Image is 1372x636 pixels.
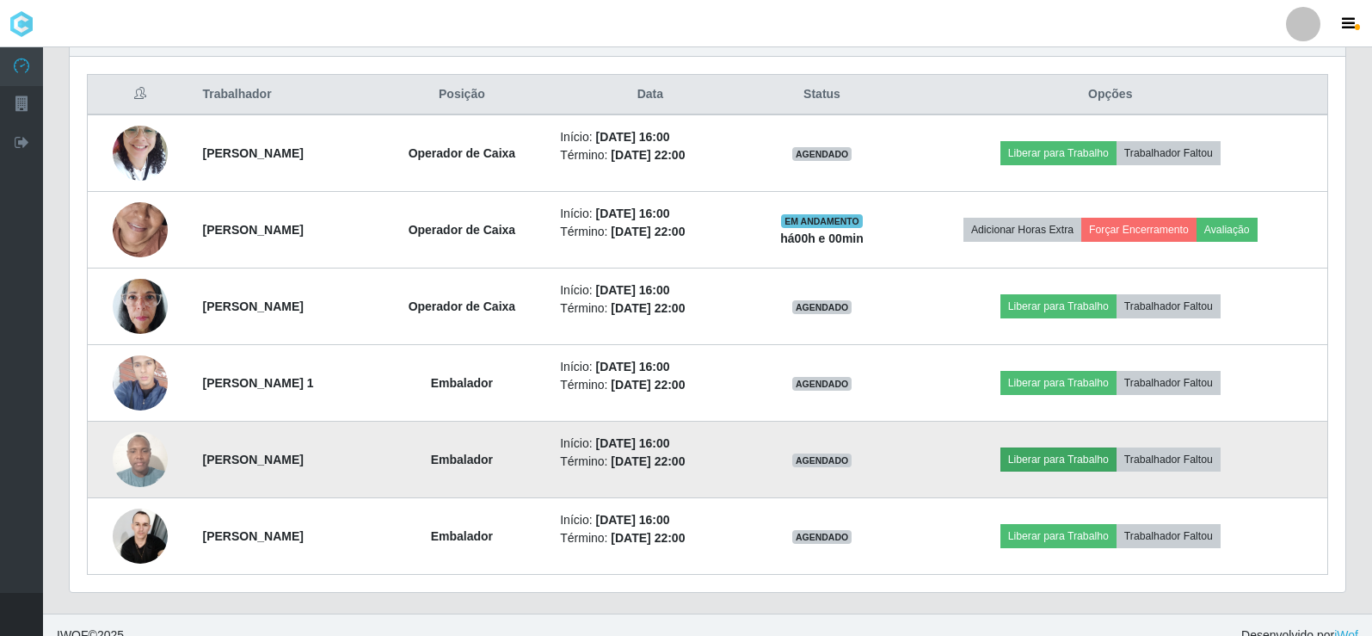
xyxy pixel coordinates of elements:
strong: [PERSON_NAME] [202,299,303,313]
img: 1739952008601.jpeg [113,116,168,189]
li: Término: [560,453,740,471]
button: Adicionar Horas Extra [963,218,1081,242]
th: Data [550,75,750,115]
span: EM ANDAMENTO [781,214,863,228]
button: Liberar para Trabalho [1000,141,1117,165]
th: Trabalhador [192,75,373,115]
time: [DATE] 16:00 [595,283,669,297]
time: [DATE] 16:00 [595,207,669,220]
strong: Embalador [431,453,493,466]
strong: Operador de Caixa [409,223,516,237]
button: Trabalhador Faltou [1117,448,1221,472]
time: [DATE] 22:00 [611,225,685,238]
strong: [PERSON_NAME] 1 [202,376,313,390]
li: Início: [560,205,740,223]
strong: Embalador [431,529,493,543]
span: AGENDADO [792,377,852,391]
time: [DATE] 16:00 [595,513,669,527]
strong: [PERSON_NAME] [202,146,303,160]
th: Status [750,75,893,115]
img: 1695721105574.jpeg [113,334,168,432]
time: [DATE] 22:00 [611,378,685,392]
span: AGENDADO [792,300,852,314]
button: Liberar para Trabalho [1000,371,1117,395]
button: Avaliação [1197,218,1258,242]
strong: [PERSON_NAME] [202,223,303,237]
th: Opções [894,75,1328,115]
time: [DATE] 16:00 [595,436,669,450]
button: Trabalhador Faltou [1117,141,1221,165]
button: Trabalhador Faltou [1117,371,1221,395]
li: Início: [560,435,740,453]
time: [DATE] 22:00 [611,148,685,162]
button: Trabalhador Faltou [1117,524,1221,548]
th: Posição [374,75,551,115]
time: [DATE] 22:00 [611,454,685,468]
button: Trabalhador Faltou [1117,294,1221,318]
li: Término: [560,376,740,394]
li: Início: [560,511,740,529]
img: 1747925689059.jpeg [113,499,168,572]
span: AGENDADO [792,530,852,544]
strong: Embalador [431,376,493,390]
strong: Operador de Caixa [409,299,516,313]
time: [DATE] 16:00 [595,360,669,374]
span: AGENDADO [792,147,852,161]
img: CoreUI Logo [9,11,34,37]
strong: [PERSON_NAME] [202,529,303,543]
strong: [PERSON_NAME] [202,453,303,466]
time: [DATE] 16:00 [595,130,669,144]
span: AGENDADO [792,454,852,467]
li: Término: [560,529,740,547]
time: [DATE] 22:00 [611,301,685,315]
button: Liberar para Trabalho [1000,524,1117,548]
li: Término: [560,146,740,164]
button: Liberar para Trabalho [1000,294,1117,318]
strong: Operador de Caixa [409,146,516,160]
li: Início: [560,281,740,299]
li: Término: [560,299,740,318]
button: Liberar para Trabalho [1000,448,1117,472]
img: 1746382932878.jpeg [113,423,168,496]
img: 1730402959041.jpeg [113,170,168,290]
img: 1740495747223.jpeg [113,269,168,343]
li: Início: [560,358,740,376]
li: Término: [560,223,740,241]
li: Início: [560,128,740,146]
strong: há 00 h e 00 min [780,232,864,245]
time: [DATE] 22:00 [611,531,685,545]
button: Forçar Encerramento [1081,218,1197,242]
